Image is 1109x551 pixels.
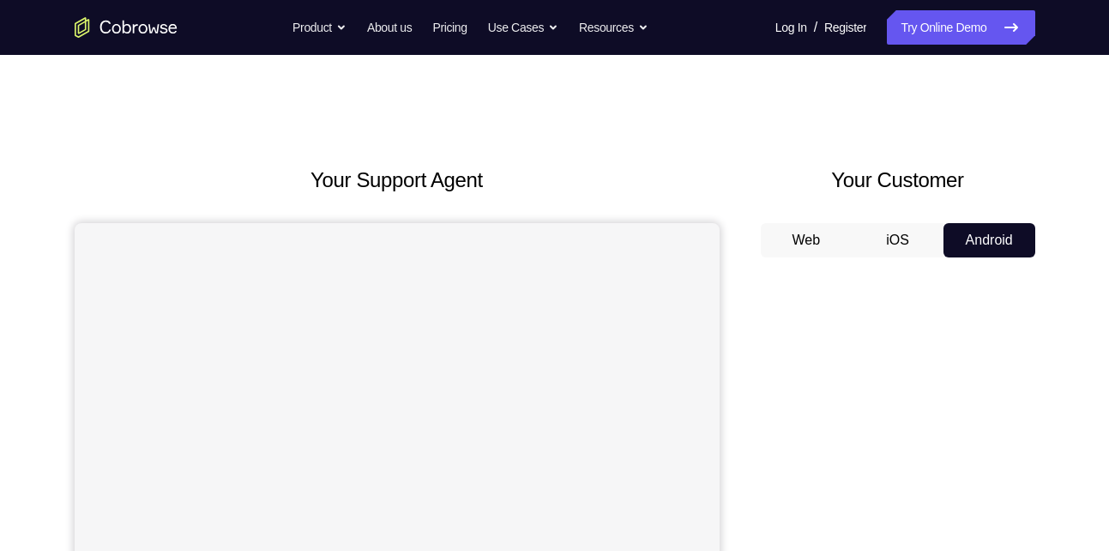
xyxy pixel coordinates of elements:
[292,10,347,45] button: Product
[488,10,558,45] button: Use Cases
[75,17,178,38] a: Go to the home page
[775,10,807,45] a: Log In
[432,10,467,45] a: Pricing
[367,10,412,45] a: About us
[814,17,817,38] span: /
[887,10,1034,45] a: Try Online Demo
[761,165,1035,196] h2: Your Customer
[75,165,720,196] h2: Your Support Agent
[761,223,853,257] button: Web
[943,223,1035,257] button: Android
[852,223,943,257] button: iOS
[824,10,866,45] a: Register
[579,10,648,45] button: Resources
